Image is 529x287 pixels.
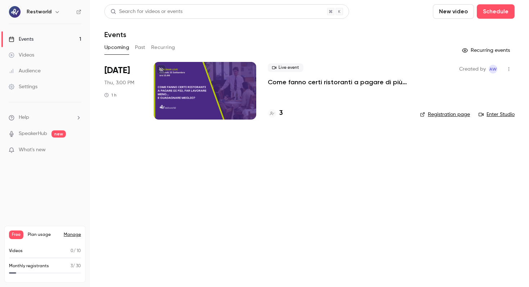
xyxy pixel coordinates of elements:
[19,146,46,154] span: What's new
[9,230,23,239] span: Free
[268,108,283,118] a: 3
[64,232,81,238] a: Manage
[104,30,126,39] h1: Events
[104,92,117,98] div: 1 h
[104,65,130,76] span: [DATE]
[73,147,81,153] iframe: Noticeable Trigger
[9,83,37,90] div: Settings
[28,232,59,238] span: Plan usage
[477,4,515,19] button: Schedule
[268,78,408,86] a: Come fanno certi ristoranti a pagare di più, far lavorare meno… e guadagnare meglio?
[71,263,81,269] p: / 30
[19,114,29,121] span: Help
[268,63,303,72] span: Live event
[71,264,73,268] span: 3
[459,65,486,73] span: Created by
[433,4,474,19] button: New video
[9,51,34,59] div: Videos
[420,111,470,118] a: Registration page
[9,263,49,269] p: Monthly registrants
[489,65,497,73] span: Assistenza Workers
[71,249,73,253] span: 0
[19,130,47,138] a: SpeakerHub
[135,42,145,53] button: Past
[104,62,142,120] div: Sep 25 Thu, 3:00 PM (Europe/Rome)
[459,45,515,56] button: Recurring events
[151,42,175,53] button: Recurring
[9,6,21,18] img: Restworld
[279,108,283,118] h4: 3
[9,67,41,75] div: Audience
[104,42,129,53] button: Upcoming
[104,79,134,86] span: Thu, 3:00 PM
[489,65,497,73] span: AW
[479,111,515,118] a: Enter Studio
[9,114,81,121] li: help-dropdown-opener
[110,8,182,15] div: Search for videos or events
[9,36,33,43] div: Events
[51,130,66,138] span: new
[71,248,81,254] p: / 10
[27,8,51,15] h6: Restworld
[9,248,23,254] p: Videos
